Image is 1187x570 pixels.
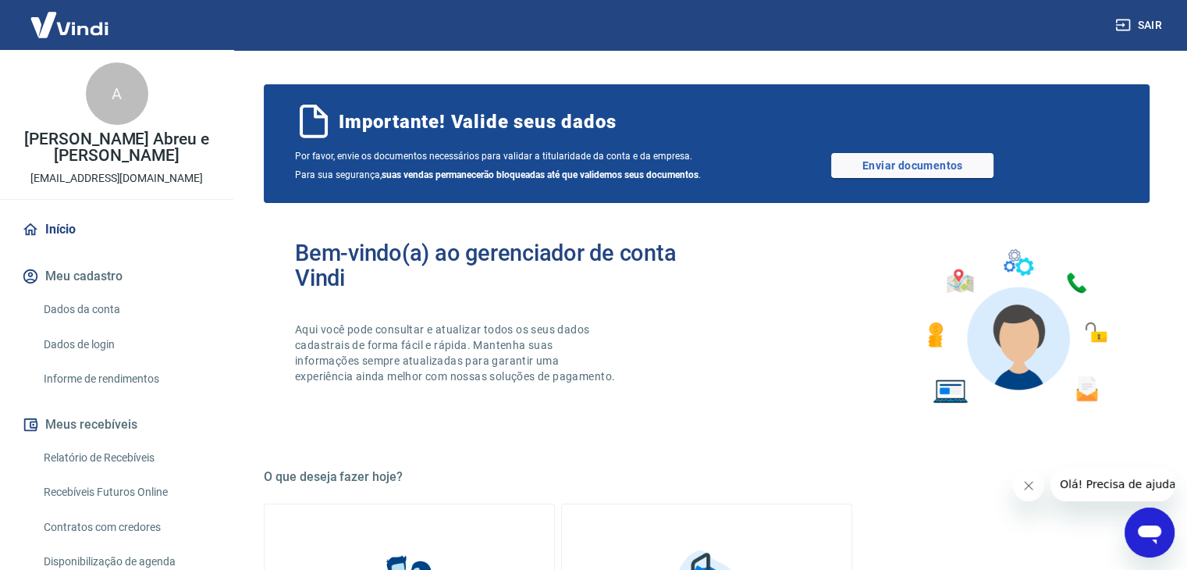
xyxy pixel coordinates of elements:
[12,131,221,164] p: [PERSON_NAME] Abreu e [PERSON_NAME]
[30,170,203,187] p: [EMAIL_ADDRESS][DOMAIN_NAME]
[19,259,215,294] button: Meu cadastro
[9,11,131,23] span: Olá! Precisa de ajuda?
[37,442,215,474] a: Relatório de Recebíveis
[1013,470,1044,501] iframe: Fechar mensagem
[19,1,120,48] img: Vindi
[264,469,1150,485] h5: O que deseja fazer hoje?
[295,240,707,290] h2: Bem-vindo(a) ao gerenciador de conta Vindi
[37,363,215,395] a: Informe de rendimentos
[1112,11,1168,40] button: Sair
[86,62,148,125] div: A
[37,476,215,508] a: Recebíveis Futuros Online
[382,169,698,180] b: suas vendas permanecerão bloqueadas até que validemos seus documentos
[19,408,215,442] button: Meus recebíveis
[37,329,215,361] a: Dados de login
[831,153,993,178] a: Enviar documentos
[914,240,1118,413] img: Imagem de um avatar masculino com diversos icones exemplificando as funcionalidades do gerenciado...
[1125,508,1175,558] iframe: Botão para abrir a janela de mensagens
[37,511,215,543] a: Contratos com credores
[19,212,215,247] a: Início
[1050,467,1175,501] iframe: Mensagem da empresa
[37,294,215,326] a: Dados da conta
[339,109,616,134] span: Importante! Valide seus dados
[295,147,707,184] span: Por favor, envie os documentos necessários para validar a titularidade da conta e da empresa. Par...
[295,322,618,384] p: Aqui você pode consultar e atualizar todos os seus dados cadastrais de forma fácil e rápida. Mant...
